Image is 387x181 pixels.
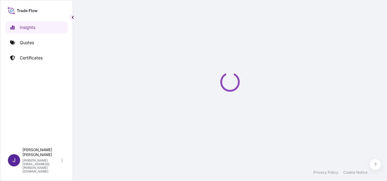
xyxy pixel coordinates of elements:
[23,147,60,157] p: [PERSON_NAME] [PERSON_NAME]
[20,24,35,30] p: Insights
[5,37,68,49] a: Quotes
[20,55,43,61] p: Certificates
[5,52,68,64] a: Certificates
[20,40,34,46] p: Quotes
[343,170,368,175] a: Cookie Notice
[23,158,60,173] p: [PERSON_NAME][EMAIL_ADDRESS][PERSON_NAME][DOMAIN_NAME]
[313,170,338,175] a: Privacy Policy
[5,21,68,34] a: Insights
[12,157,16,163] span: J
